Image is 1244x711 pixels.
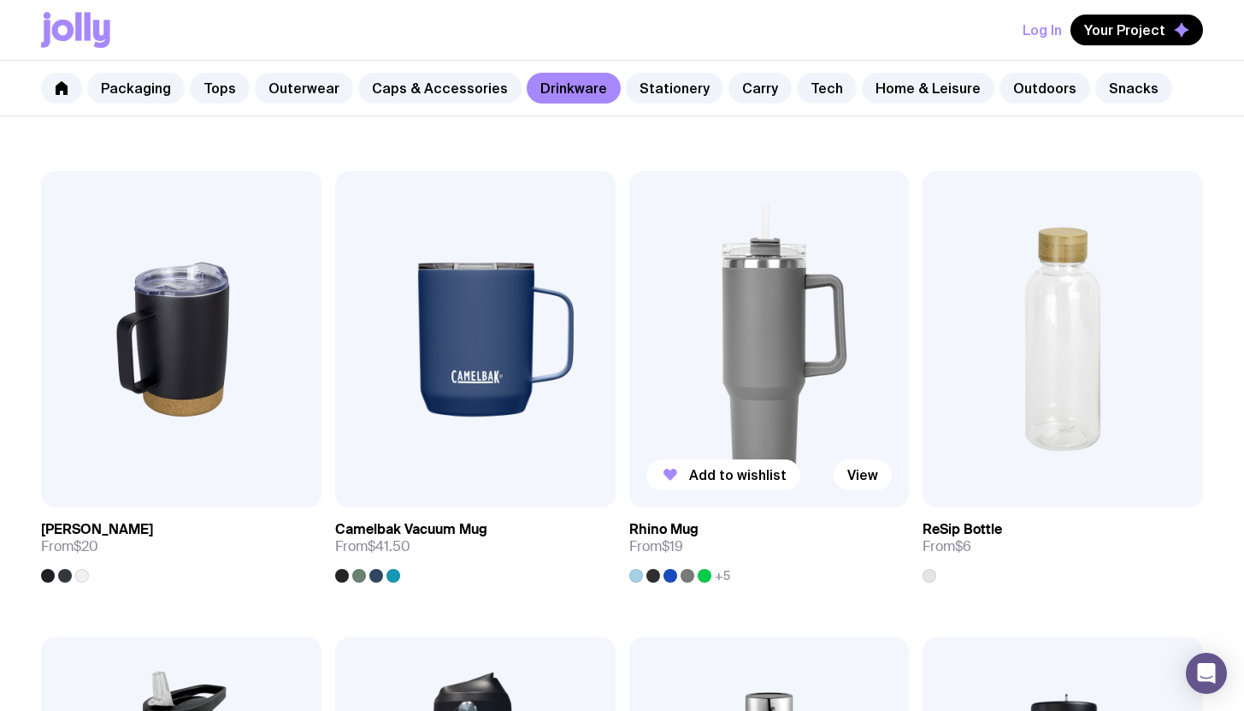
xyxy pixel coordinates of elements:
[629,507,910,583] a: Rhino MugFrom$19+5
[629,538,683,555] span: From
[41,538,98,555] span: From
[74,537,98,555] span: $20
[923,521,1002,538] h3: ReSip Bottle
[662,537,683,555] span: $19
[1095,73,1172,104] a: Snacks
[41,521,153,538] h3: [PERSON_NAME]
[335,521,487,538] h3: Camelbak Vacuum Mug
[923,507,1203,583] a: ReSip BottleFrom$6
[1084,21,1165,39] span: Your Project
[797,73,857,104] a: Tech
[728,73,792,104] a: Carry
[368,537,410,555] span: $41.50
[255,73,353,104] a: Outerwear
[626,73,723,104] a: Stationery
[862,73,994,104] a: Home & Leisure
[629,521,699,538] h3: Rhino Mug
[527,73,621,104] a: Drinkware
[358,73,522,104] a: Caps & Accessories
[955,537,971,555] span: $6
[715,569,730,583] span: +5
[1186,653,1227,694] div: Open Intercom Messenger
[335,538,410,555] span: From
[1070,15,1203,45] button: Your Project
[190,73,250,104] a: Tops
[999,73,1090,104] a: Outdoors
[1023,15,1062,45] button: Log In
[923,538,971,555] span: From
[335,507,616,583] a: Camelbak Vacuum MugFrom$41.50
[689,466,787,483] span: Add to wishlist
[41,507,321,583] a: [PERSON_NAME]From$20
[87,73,185,104] a: Packaging
[646,459,800,490] button: Add to wishlist
[834,459,892,490] a: View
